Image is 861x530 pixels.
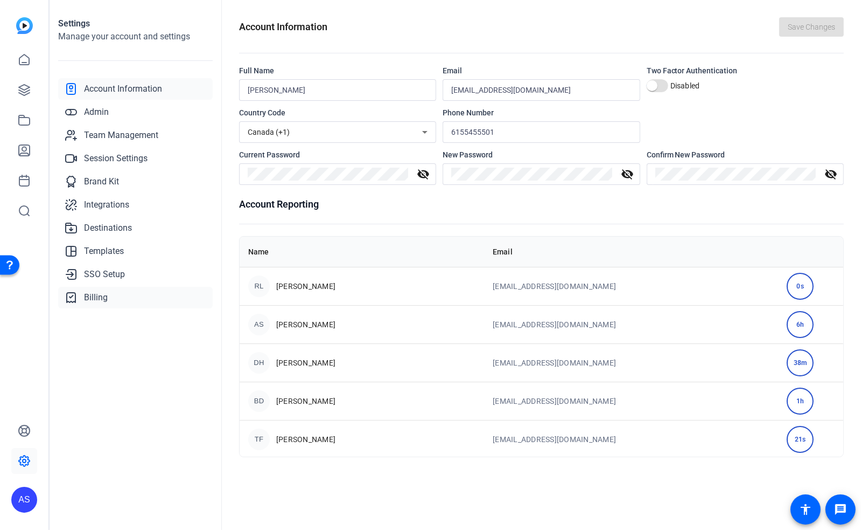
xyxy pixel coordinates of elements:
[614,168,640,181] mat-icon: visibility_off
[58,194,213,216] a: Integrations
[239,197,844,212] h1: Account Reporting
[58,240,213,262] a: Templates
[84,291,108,304] span: Billing
[443,107,640,118] div: Phone Number
[58,125,213,146] a: Team Management
[484,267,778,305] td: [EMAIL_ADDRESS][DOMAIN_NAME]
[443,65,640,76] div: Email
[787,349,814,376] div: 38m
[84,268,125,281] span: SSO Setup
[248,128,290,136] span: Canada (+1)
[484,420,778,458] td: [EMAIL_ADDRESS][DOMAIN_NAME]
[58,287,213,308] a: Billing
[834,503,847,516] mat-icon: message
[248,352,270,374] div: DH
[84,129,158,142] span: Team Management
[410,168,436,181] mat-icon: visibility_off
[84,152,148,165] span: Session Settings
[84,82,162,95] span: Account Information
[484,237,778,267] th: Email
[248,429,270,450] div: TF
[84,198,129,211] span: Integrations
[276,281,335,292] span: [PERSON_NAME]
[647,65,844,76] div: Two Factor Authentication
[16,17,33,34] img: blue-gradient.svg
[276,434,335,445] span: [PERSON_NAME]
[451,126,631,139] input: Enter your phone number...
[818,168,844,181] mat-icon: visibility_off
[58,171,213,192] a: Brand Kit
[787,426,814,453] div: 21s
[58,30,213,43] h2: Manage your account and settings
[58,264,213,285] a: SSO Setup
[484,382,778,420] td: [EMAIL_ADDRESS][DOMAIN_NAME]
[248,276,270,297] div: RL
[58,17,213,30] h1: Settings
[276,396,335,407] span: [PERSON_NAME]
[248,314,270,335] div: AS
[239,107,436,118] div: Country Code
[248,390,270,412] div: BD
[58,78,213,100] a: Account Information
[58,101,213,123] a: Admin
[668,80,700,91] label: Disabled
[239,19,327,35] h1: Account Information
[647,149,844,160] div: Confirm New Password
[787,273,814,300] div: 0s
[276,319,335,330] span: [PERSON_NAME]
[443,149,640,160] div: New Password
[58,217,213,239] a: Destinations
[451,84,631,97] input: Enter your email...
[484,343,778,382] td: [EMAIL_ADDRESS][DOMAIN_NAME]
[799,503,812,516] mat-icon: accessibility
[239,149,436,160] div: Current Password
[11,487,37,513] div: AS
[787,311,814,338] div: 6h
[276,357,335,368] span: [PERSON_NAME]
[787,388,814,415] div: 1h
[84,222,132,235] span: Destinations
[239,65,436,76] div: Full Name
[84,175,119,188] span: Brand Kit
[240,237,484,267] th: Name
[248,84,428,97] input: Enter your name...
[58,148,213,169] a: Session Settings
[484,305,778,343] td: [EMAIL_ADDRESS][DOMAIN_NAME]
[84,245,124,258] span: Templates
[84,106,109,119] span: Admin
